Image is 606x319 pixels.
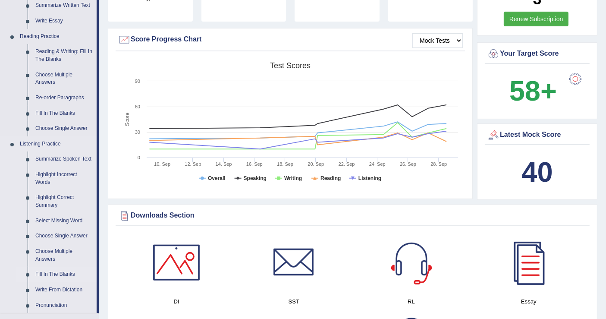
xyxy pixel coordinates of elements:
div: Latest Mock Score [487,129,587,142]
a: Choose Single Answer [31,121,97,136]
a: Choose Single Answer [31,228,97,244]
text: 0 [138,155,140,160]
text: 60 [135,104,140,109]
a: Write Essay [31,13,97,29]
tspan: 14. Sep [216,161,232,167]
div: Your Target Score [487,47,587,60]
a: Reading & Writing: Fill In The Blanks [31,44,97,67]
tspan: Reading [320,175,341,181]
tspan: Listening [358,175,381,181]
a: Highlight Correct Summary [31,190,97,213]
tspan: 28. Sep [430,161,447,167]
tspan: 22. Sep [339,161,355,167]
b: 40 [521,156,553,188]
tspan: 26. Sep [400,161,416,167]
tspan: 12. Sep [185,161,201,167]
a: Select Missing Word [31,213,97,229]
tspan: 16. Sep [246,161,263,167]
a: Highlight Incorrect Words [31,167,97,190]
a: Summarize Spoken Text [31,152,97,167]
a: Re-order Paragraphs [31,90,97,106]
text: 30 [135,129,140,135]
tspan: 24. Sep [369,161,386,167]
a: Renew Subscription [504,12,569,26]
tspan: 20. Sep [308,161,324,167]
text: 90 [135,79,140,84]
a: Choose Multiple Answers [31,67,97,90]
tspan: 10. Sep [154,161,170,167]
tspan: Score [124,113,130,126]
a: Write From Dictation [31,282,97,298]
tspan: Speaking [244,175,267,181]
tspan: 18. Sep [277,161,293,167]
a: Listening Practice [16,136,97,152]
h4: Essay [474,297,583,306]
tspan: Overall [208,175,226,181]
tspan: Test scores [270,61,311,70]
div: Downloads Section [118,209,587,222]
a: Fill In The Blanks [31,267,97,282]
a: Reading Practice [16,29,97,44]
tspan: Writing [284,175,302,181]
b: 58+ [509,75,557,107]
h4: RL [357,297,466,306]
h4: DI [122,297,231,306]
h4: SST [239,297,348,306]
div: Score Progress Chart [118,33,463,46]
a: Choose Multiple Answers [31,244,97,267]
a: Fill In The Blanks [31,106,97,121]
a: Pronunciation [31,298,97,313]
